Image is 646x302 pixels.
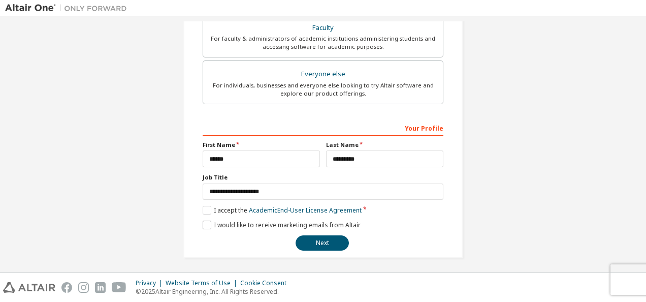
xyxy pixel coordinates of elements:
button: Next [296,235,349,251]
img: altair_logo.svg [3,282,55,293]
div: For faculty & administrators of academic institutions administering students and accessing softwa... [209,35,437,51]
div: Everyone else [209,67,437,81]
img: linkedin.svg [95,282,106,293]
div: Website Terms of Use [166,279,240,287]
label: First Name [203,141,320,149]
div: Your Profile [203,119,443,136]
img: facebook.svg [61,282,72,293]
label: I would like to receive marketing emails from Altair [203,221,361,229]
div: Cookie Consent [240,279,293,287]
label: I accept the [203,206,362,215]
label: Job Title [203,173,443,182]
div: Faculty [209,21,437,35]
label: Last Name [326,141,443,149]
a: Academic End-User License Agreement [249,206,362,215]
img: youtube.svg [112,282,126,293]
img: instagram.svg [78,282,89,293]
div: Privacy [136,279,166,287]
p: © 2025 Altair Engineering, Inc. All Rights Reserved. [136,287,293,296]
div: For individuals, businesses and everyone else looking to try Altair software and explore our prod... [209,81,437,98]
img: Altair One [5,3,132,13]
